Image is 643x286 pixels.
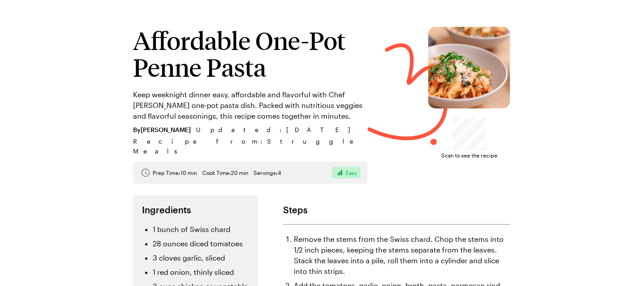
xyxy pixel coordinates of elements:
span: Scan to see the recipe [441,151,497,160]
span: Cook Time: 20 min [202,169,248,176]
h1: Affordable One-Pot Penne Pasta [133,27,367,80]
li: Remove the stems from the Swiss chard. Chop the stems into 1/2 inch pieces, keeping the stems sep... [294,234,510,277]
span: Servings: 4 [254,169,281,176]
li: 28 ounces diced tomatoes [153,238,249,249]
h2: Ingredients [142,204,249,215]
span: Recipe from: Struggle Meals [133,137,367,156]
p: Keep weeknight dinner easy, affordable and flavorful with Chef [PERSON_NAME] one-pot pasta dish. ... [133,89,367,121]
li: 1 red onion, thinly sliced [153,267,249,278]
li: 1 bunch of Swiss chard [153,224,249,235]
li: 3 cloves garlic, sliced [153,253,249,263]
span: Prep Time: 10 min [153,169,197,176]
img: Affordable One-Pot Penne Pasta [428,27,510,108]
h2: Steps [283,204,510,215]
span: Easy [346,169,357,176]
span: Updated : [DATE] [196,125,359,135]
span: By [PERSON_NAME] [133,125,191,135]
